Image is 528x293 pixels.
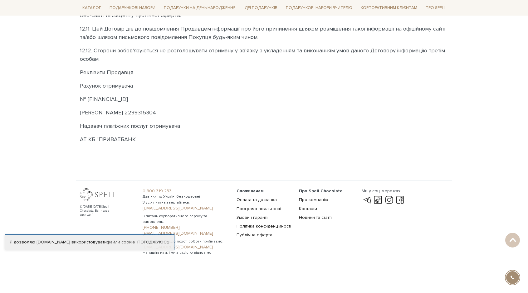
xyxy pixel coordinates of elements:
[362,188,405,194] div: Ми у соц. мережах:
[237,197,277,202] a: Оплата та доставка
[80,108,448,117] p: [PERSON_NAME] 2299315304
[143,194,229,199] span: Дзвінки по Україні безкоштовні
[299,188,343,194] span: Про Spell Chocolate
[362,196,372,204] a: telegram
[299,215,332,220] a: Новини та статті
[143,250,229,256] span: Напишіть нам, і ми з радістю відповімо
[143,200,229,205] span: З усіх питань звертайтесь:
[423,3,448,13] a: Про Spell
[80,135,448,144] p: АТ КБ "ПРИВАТБАНК
[143,239,229,244] span: Зауваження щодо якості роботи приймаємо:
[143,225,229,230] a: [PHONE_NUMBER]
[299,206,317,211] a: Контакти
[161,3,238,13] a: Подарунки на День народження
[107,239,135,245] a: файли cookie
[80,68,448,77] p: Реквізити Продавця
[143,244,229,250] a: [EMAIL_ADDRESS][DOMAIN_NAME]
[237,188,264,194] span: Споживачам
[80,95,448,103] p: № [FINANCIAL_ID]
[395,196,405,204] a: facebook
[283,2,355,13] a: Подарункові набори Вчителю
[80,82,448,90] p: Рахунок отримувача
[143,214,229,225] span: З питань корпоративного сервісу та замовлень:
[299,197,328,202] a: Про компанію
[137,239,169,245] a: Погоджуюсь
[237,215,268,220] a: Умови і гарантії
[80,46,448,63] p: 12.12. Сторони зобов’язуються не розголошувати отриману у зв’язку з укладенням та виконанням умов...
[241,3,280,13] a: Ідеї подарунків
[80,205,122,217] div: © [DATE]-[DATE] Spell Chocolate. Всі права захищені
[143,188,229,194] a: 0 800 319 233
[384,196,394,204] a: instagram
[143,205,229,211] a: [EMAIL_ADDRESS][DOMAIN_NAME]
[5,239,174,245] div: Я дозволяю [DOMAIN_NAME] використовувати
[358,3,420,13] a: Корпоративним клієнтам
[237,232,272,238] a: Публічна оферта
[237,223,291,229] a: Політика конфіденційності
[373,196,383,204] a: tik-tok
[237,206,281,211] a: Програма лояльності
[80,3,104,13] a: Каталог
[80,122,448,130] p: Надавач платіжних послуг отримувача
[143,231,229,236] a: [EMAIL_ADDRESS][DOMAIN_NAME]
[107,3,158,13] a: Подарункові набори
[80,25,448,41] p: 12.11. Цей Договір діє до повідомлення Продавцем інформації про його припинення шляхом розміщення...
